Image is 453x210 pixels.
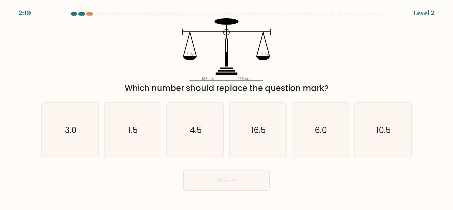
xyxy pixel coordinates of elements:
[315,124,327,136] text: 6.0
[376,124,391,136] text: 10.5
[129,124,138,136] text: 1.5
[190,124,202,136] text: 4.5
[251,124,266,136] text: 16.5
[187,51,194,56] tspan: ? kg
[413,8,434,18] div: Level 2
[183,170,270,191] button: Next
[65,124,76,136] text: 3.0
[202,76,214,81] tspan: 135 cm
[238,76,251,81] tspan: 135 cm
[45,82,408,94] div: Which number should replace the question mark?
[259,51,269,56] tspan: 4.5 kg
[19,8,31,18] div: 2:19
